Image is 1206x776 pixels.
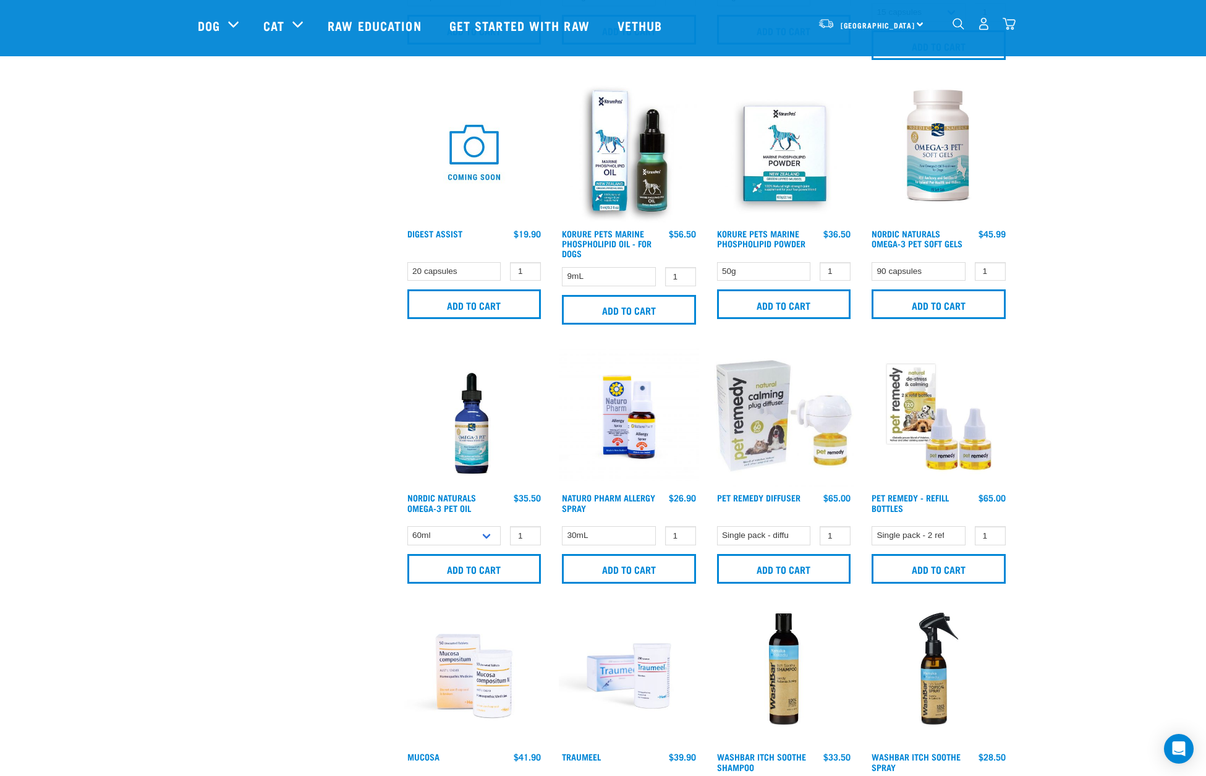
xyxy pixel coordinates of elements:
[872,495,949,510] a: Pet Remedy - Refill Bottles
[562,754,601,759] a: Traumeel
[820,262,851,281] input: 1
[975,262,1006,281] input: 1
[714,347,854,487] img: Pet Remedy
[559,606,699,746] img: RE Product Shoot 2023 Nov8644
[404,347,545,487] img: Bottle Of 60ml Omega3 For Pets
[979,752,1006,762] div: $28.50
[872,554,1006,584] input: Add to cart
[315,1,436,50] a: Raw Education
[404,82,545,223] img: COMING SOON
[669,752,696,762] div: $39.90
[407,289,541,319] input: Add to cart
[514,493,541,503] div: $35.50
[665,526,696,545] input: 1
[818,18,834,29] img: van-moving.png
[823,752,851,762] div: $33.50
[665,267,696,286] input: 1
[868,347,1009,487] img: Pet remedy refills
[669,229,696,239] div: $56.50
[437,1,605,50] a: Get started with Raw
[404,606,545,746] img: RE Product Shoot 2023 Nov8652
[198,16,220,35] a: Dog
[514,752,541,762] div: $41.90
[717,231,805,245] a: Korure Pets Marine Phospholipid Powder
[514,229,541,239] div: $19.90
[562,231,652,255] a: Korure Pets Marine Phospholipid Oil - for Dogs
[823,229,851,239] div: $36.50
[1003,17,1016,30] img: home-icon@2x.png
[510,262,541,281] input: 1
[820,526,851,545] input: 1
[953,18,964,30] img: home-icon-1@2x.png
[562,554,696,584] input: Add to cart
[717,495,800,500] a: Pet Remedy Diffuser
[407,495,476,510] a: Nordic Naturals Omega-3 Pet Oil
[868,606,1009,746] img: Wash Bar Itch Soothe Topical Spray
[559,82,699,223] img: OI Lfront 1024x1024
[717,754,806,769] a: WashBar Itch Soothe Shampoo
[868,82,1009,223] img: Bottle Of Omega3 Pet With 90 Capsules For Pets
[977,17,990,30] img: user.png
[714,82,854,223] img: POWDER01 65ae0065 919d 4332 9357 5d1113de9ef1 1024x1024
[510,526,541,545] input: 1
[975,526,1006,545] input: 1
[263,16,284,35] a: Cat
[1164,734,1194,764] div: Open Intercom Messenger
[872,231,962,245] a: Nordic Naturals Omega-3 Pet Soft Gels
[407,554,541,584] input: Add to cart
[559,347,699,487] img: 2023 AUG RE Product1728
[407,231,462,236] a: Digest Assist
[714,606,854,746] img: Wash Bar Itch Soothe Shampoo
[562,495,655,510] a: Naturo Pharm Allergy Spray
[872,754,961,769] a: WashBar Itch Soothe Spray
[407,754,440,759] a: Mucosa
[669,493,696,503] div: $26.90
[841,23,915,27] span: [GEOGRAPHIC_DATA]
[605,1,678,50] a: Vethub
[562,295,696,325] input: Add to cart
[823,493,851,503] div: $65.00
[979,229,1006,239] div: $45.99
[717,554,851,584] input: Add to cart
[717,289,851,319] input: Add to cart
[979,493,1006,503] div: $65.00
[872,289,1006,319] input: Add to cart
